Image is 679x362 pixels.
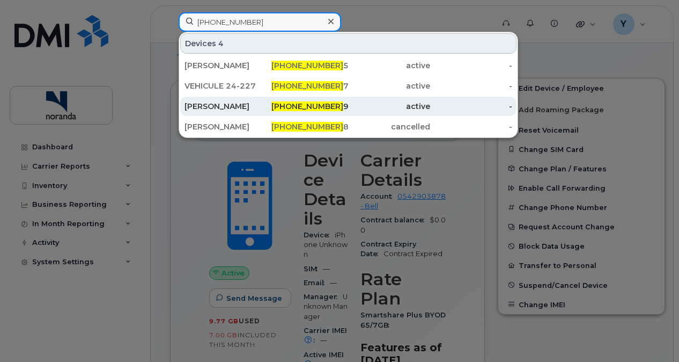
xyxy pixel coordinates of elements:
[267,81,349,91] div: 7
[271,122,343,132] span: [PHONE_NUMBER]
[267,60,349,71] div: 5
[179,12,341,32] input: Find something...
[184,121,267,132] div: [PERSON_NAME]
[218,38,224,49] span: 4
[267,101,349,112] div: 9
[430,101,512,112] div: -
[430,60,512,71] div: -
[180,56,516,75] a: [PERSON_NAME][PHONE_NUMBER]5active-
[349,101,431,112] div: active
[349,121,431,132] div: cancelled
[349,81,431,91] div: active
[271,61,343,70] span: [PHONE_NUMBER]
[430,81,512,91] div: -
[180,117,516,136] a: [PERSON_NAME][PHONE_NUMBER]8cancelled-
[271,81,343,91] span: [PHONE_NUMBER]
[184,60,267,71] div: [PERSON_NAME]
[267,121,349,132] div: 8
[430,121,512,132] div: -
[180,97,516,116] a: [PERSON_NAME][PHONE_NUMBER]9active-
[180,33,516,54] div: Devices
[180,76,516,96] a: VEHICULE 24-227[PHONE_NUMBER]7active-
[184,101,267,112] div: [PERSON_NAME]
[349,60,431,71] div: active
[184,81,267,91] div: VEHICULE 24-227
[271,102,343,111] span: [PHONE_NUMBER]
